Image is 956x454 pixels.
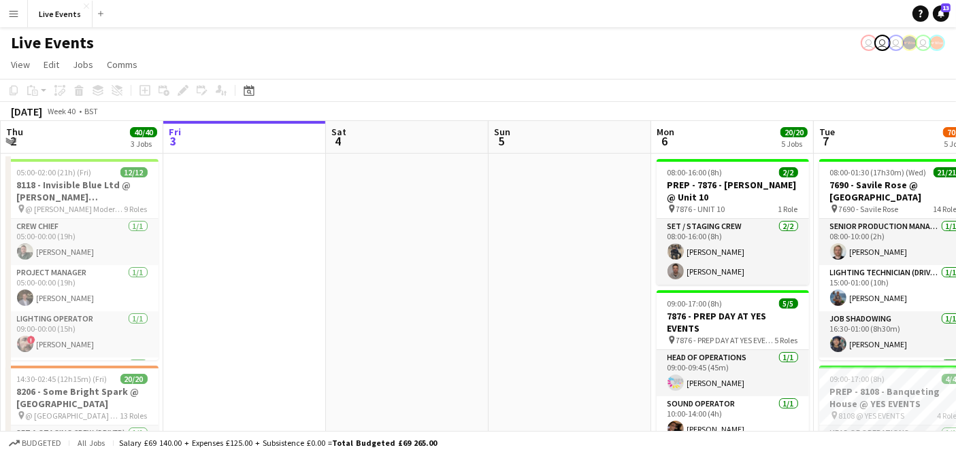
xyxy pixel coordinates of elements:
span: 5 [492,133,510,149]
a: Jobs [67,56,99,73]
span: Fri [169,126,181,138]
h3: 8118 - Invisible Blue Ltd @ [PERSON_NAME][GEOGRAPHIC_DATA] [6,179,159,203]
span: View [11,58,30,71]
h1: Live Events [11,33,94,53]
span: 09:00-17:00 (8h) [830,374,885,384]
div: Salary £69 140.00 + Expenses £125.00 + Subsistence £0.00 = [119,438,437,448]
app-card-role: Head of Operations1/109:00-09:45 (45m)[PERSON_NAME] [657,350,809,396]
span: 13 Roles [120,411,148,421]
span: Sat [331,126,346,138]
a: Comms [101,56,143,73]
app-user-avatar: Nadia Addada [874,35,891,51]
span: Thu [6,126,23,138]
span: @ [GEOGRAPHIC_DATA] - 8206 [26,411,120,421]
span: 08:00-16:00 (8h) [667,167,723,177]
span: Comms [107,58,137,71]
app-card-role: Lighting Operator1/109:00-00:00 (15h)![PERSON_NAME] [6,311,159,357]
span: 8108 @ YES EVENTS [839,411,905,421]
app-user-avatar: Nadia Addada [861,35,877,51]
div: BST [84,106,98,116]
app-user-avatar: Alex Gill [929,35,945,51]
button: Budgeted [7,436,63,451]
a: 13 [933,5,949,22]
app-user-avatar: Technical Department [915,35,932,51]
span: 5 Roles [775,335,798,345]
span: 08:00-01:30 (17h30m) (Wed) [830,167,927,177]
h3: 8206 - Some Bright Spark @ [GEOGRAPHIC_DATA] [6,385,159,410]
div: 5 Jobs [781,139,807,149]
span: 1 Role [778,204,798,214]
span: @ [PERSON_NAME] Modern - 8118 [26,204,125,214]
span: 9 Roles [125,204,148,214]
span: 09:00-17:00 (8h) [667,298,723,309]
app-card-role: Sound Operator1/110:00-14:00 (4h)[PERSON_NAME] [657,396,809,442]
app-job-card: 08:00-16:00 (8h)2/2PREP - 7876 - [PERSON_NAME] @ Unit 10 7876 - UNIT 101 RoleSet / Staging Crew2/... [657,159,809,285]
app-card-role: Project Manager1/105:00-00:00 (19h)[PERSON_NAME] [6,265,159,311]
span: 6 [655,133,674,149]
app-job-card: 05:00-02:00 (21h) (Fri)12/128118 - Invisible Blue Ltd @ [PERSON_NAME][GEOGRAPHIC_DATA] @ [PERSON_... [6,159,159,360]
span: Jobs [73,58,93,71]
a: View [5,56,35,73]
span: 12/12 [120,167,148,177]
span: 20/20 [780,127,808,137]
span: 14:30-02:45 (12h15m) (Fri) [17,374,108,384]
span: 7876 - PREP DAY AT YES EVENTS [676,335,775,345]
span: 13 [941,3,951,12]
div: 3 Jobs [131,139,156,149]
span: Week 40 [45,106,79,116]
app-user-avatar: Production Managers [902,35,918,51]
app-card-role: Set / Staging Crew2/208:00-16:00 (8h)[PERSON_NAME][PERSON_NAME] [657,219,809,285]
h3: 7876 - PREP DAY AT YES EVENTS [657,310,809,334]
span: 7876 - UNIT 10 [676,204,725,214]
span: 20/20 [120,374,148,384]
span: Tue [819,126,835,138]
span: Sun [494,126,510,138]
app-user-avatar: Eden Hopkins [888,35,904,51]
span: 5/5 [779,298,798,309]
span: ! [27,336,35,344]
h3: PREP - 7876 - [PERSON_NAME] @ Unit 10 [657,179,809,203]
span: Total Budgeted £69 265.00 [332,438,437,448]
span: 05:00-02:00 (21h) (Fri) [17,167,92,177]
span: 7690 - Savile Rose [839,204,899,214]
span: Budgeted [22,438,61,448]
app-card-role: Crew Chief1/105:00-00:00 (19h)[PERSON_NAME] [6,219,159,265]
a: Edit [38,56,65,73]
span: 3 [167,133,181,149]
button: Live Events [28,1,93,27]
span: 2/2 [779,167,798,177]
span: 40/40 [130,127,157,137]
div: [DATE] [11,105,42,118]
app-card-role: STPM1/1 [6,357,159,404]
span: All jobs [75,438,108,448]
span: Mon [657,126,674,138]
span: 7 [817,133,835,149]
span: Edit [44,58,59,71]
span: 2 [4,133,23,149]
span: 4 [329,133,346,149]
